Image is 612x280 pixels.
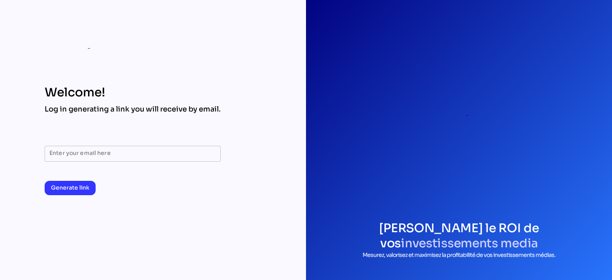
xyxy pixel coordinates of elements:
[45,104,221,114] div: Log in generating a link you will receive by email.
[322,221,596,251] h1: [PERSON_NAME] le ROI de vos
[401,236,538,251] span: investissements media
[45,85,221,100] div: Welcome!
[322,251,596,259] p: Mesurez, valorisez et maximisez la profitabilité de vos investissements médias.
[45,38,117,52] div: mediaroi
[369,25,549,205] div: login
[45,181,96,195] button: Generate link
[51,183,89,192] span: Generate link
[49,146,216,162] input: Enter your email here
